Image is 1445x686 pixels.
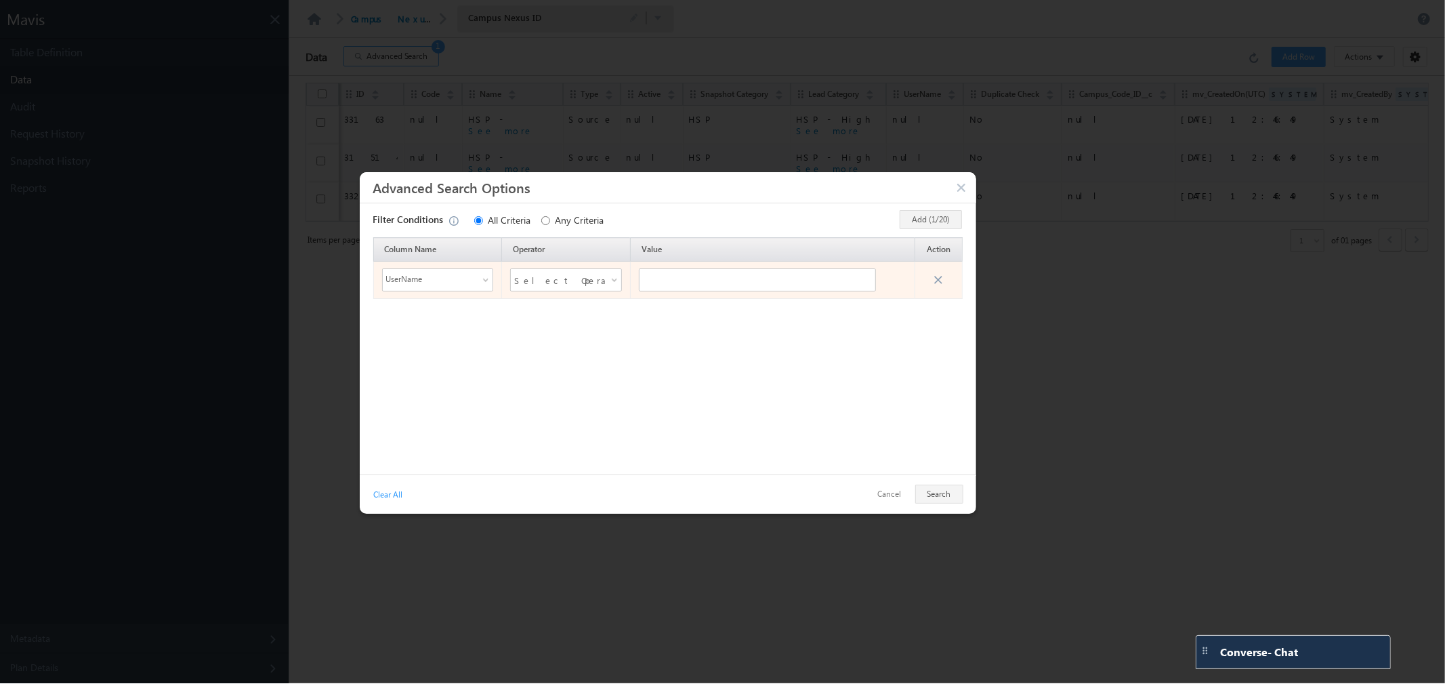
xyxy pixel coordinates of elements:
span: Converse - Chat [1220,646,1298,658]
span: Value [642,244,662,254]
span: Action [927,244,950,254]
label: Any Criteria [556,214,614,226]
span: Cancel [931,268,948,285]
label: All Criteria [488,214,541,226]
h3: Advanced Search Options [373,176,963,199]
span: UserName [383,270,476,289]
span: Operator [513,244,545,254]
div: UserName [382,268,494,291]
strong: Filter Conditions [373,214,444,230]
button: Cancel [868,485,912,504]
span: Select Operator [514,270,601,290]
div: Maximum allowed filter conditions per table are 20 [444,214,474,228]
img: carter-drag [1200,645,1211,656]
a: Clear [373,481,404,500]
span: Column Name [385,244,437,254]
